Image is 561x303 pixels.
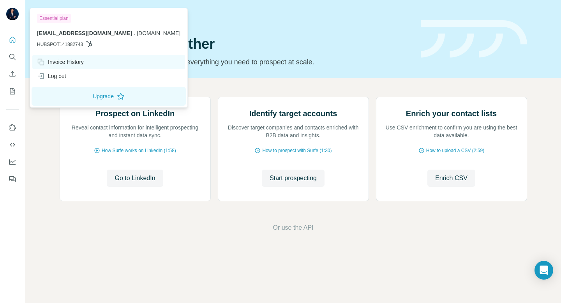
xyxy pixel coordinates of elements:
[406,108,497,119] h2: Enrich your contact lists
[68,124,203,139] p: Reveal contact information for intelligent prospecting and instant data sync.
[60,14,411,22] div: Quick start
[37,30,132,36] span: [EMAIL_ADDRESS][DOMAIN_NAME]
[37,14,71,23] div: Essential plan
[107,170,163,187] button: Go to LinkedIn
[37,41,83,48] span: HUBSPOT141882743
[262,147,332,154] span: How to prospect with Surfe (1:30)
[95,108,175,119] h2: Prospect on LinkedIn
[137,30,180,36] span: [DOMAIN_NAME]
[32,87,186,106] button: Upgrade
[384,124,519,139] p: Use CSV enrichment to confirm you are using the best data available.
[6,120,19,135] button: Use Surfe on LinkedIn
[6,155,19,169] button: Dashboard
[37,58,84,66] div: Invoice History
[60,57,411,67] p: Pick your starting point and we’ll provide everything you need to prospect at scale.
[249,108,337,119] h2: Identify target accounts
[115,174,155,183] span: Go to LinkedIn
[226,124,361,139] p: Discover target companies and contacts enriched with B2B data and insights.
[102,147,176,154] span: How Surfe works on LinkedIn (1:58)
[435,174,467,183] span: Enrich CSV
[6,33,19,47] button: Quick start
[6,84,19,98] button: My lists
[273,223,313,232] button: Or use the API
[60,36,411,52] h1: Let’s prospect together
[6,8,19,20] img: Avatar
[535,261,553,280] div: Open Intercom Messenger
[6,172,19,186] button: Feedback
[6,138,19,152] button: Use Surfe API
[37,72,66,80] div: Log out
[134,30,135,36] span: .
[270,174,317,183] span: Start prospecting
[6,67,19,81] button: Enrich CSV
[427,170,475,187] button: Enrich CSV
[421,20,527,58] img: banner
[262,170,325,187] button: Start prospecting
[6,50,19,64] button: Search
[426,147,484,154] span: How to upload a CSV (2:59)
